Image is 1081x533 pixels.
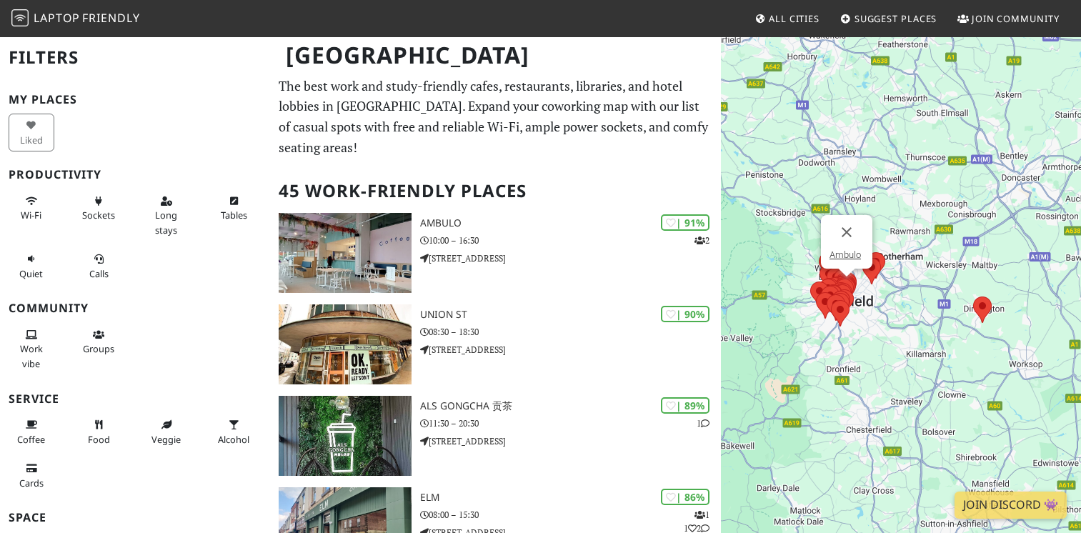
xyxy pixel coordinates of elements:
button: Food [76,413,122,451]
button: Tables [211,189,257,227]
span: Work-friendly tables [221,209,247,221]
span: Join Community [972,12,1060,25]
img: Union St [279,304,412,384]
p: 08:00 – 15:30 [420,508,720,522]
img: Ambulo [279,213,412,293]
span: Veggie [151,433,181,446]
button: Quiet [9,247,54,285]
span: People working [20,342,43,369]
button: Cards [9,457,54,494]
h3: Service [9,392,261,406]
img: LaptopFriendly [11,9,29,26]
p: 2 [694,234,709,247]
h3: ELM [420,492,720,504]
p: 11:30 – 20:30 [420,417,720,430]
button: Alcohol [211,413,257,451]
p: [STREET_ADDRESS] [420,343,720,357]
p: 1 [697,417,709,430]
h3: Community [9,302,261,315]
span: Long stays [155,209,177,236]
span: Group tables [83,342,114,355]
span: Stable Wi-Fi [21,209,41,221]
a: Ambulo [830,249,861,260]
img: ALS Gongcha 贡茶 [279,396,412,476]
h3: ALS Gongcha 贡茶 [420,400,720,412]
button: Long stays [144,189,189,241]
a: All Cities [749,6,825,31]
div: | 90% [661,306,709,322]
p: 10:00 – 16:30 [420,234,720,247]
span: Power sockets [82,209,115,221]
button: Calls [76,247,122,285]
span: Video/audio calls [89,267,109,280]
p: [STREET_ADDRESS] [420,434,720,448]
h2: Filters [9,36,261,79]
div: | 91% [661,214,709,231]
div: | 86% [661,489,709,505]
a: Suggest Places [835,6,943,31]
span: Suggest Places [855,12,937,25]
button: Veggie [144,413,189,451]
span: Quiet [19,267,43,280]
a: Union St | 90% Union St 08:30 – 18:30 [STREET_ADDRESS] [270,304,720,384]
button: Coffee [9,413,54,451]
button: Work vibe [9,323,54,375]
span: Laptop [34,10,80,26]
span: Credit cards [19,477,44,489]
h3: Ambulo [420,217,720,229]
h3: Productivity [9,168,261,181]
div: | 89% [661,397,709,414]
button: Groups [76,323,122,361]
a: Ambulo | 91% 2 Ambulo 10:00 – 16:30 [STREET_ADDRESS] [270,213,720,293]
h1: [GEOGRAPHIC_DATA] [274,36,717,75]
h2: 45 Work-Friendly Places [279,169,712,213]
a: Join Community [952,6,1065,31]
span: Coffee [17,433,45,446]
h3: Union St [420,309,720,321]
span: Alcohol [218,433,249,446]
a: LaptopFriendly LaptopFriendly [11,6,140,31]
a: Join Discord 👾 [955,492,1067,519]
span: All Cities [769,12,820,25]
button: Wi-Fi [9,189,54,227]
h3: My Places [9,93,261,106]
button: Close [830,215,864,249]
p: 08:30 – 18:30 [420,325,720,339]
h3: Space [9,511,261,524]
p: [STREET_ADDRESS] [420,251,720,265]
span: Food [88,433,110,446]
p: The best work and study-friendly cafes, restaurants, libraries, and hotel lobbies in [GEOGRAPHIC_... [279,76,712,158]
a: ALS Gongcha 贡茶 | 89% 1 ALS Gongcha 贡茶 11:30 – 20:30 [STREET_ADDRESS] [270,396,720,476]
span: Friendly [82,10,139,26]
button: Sockets [76,189,122,227]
